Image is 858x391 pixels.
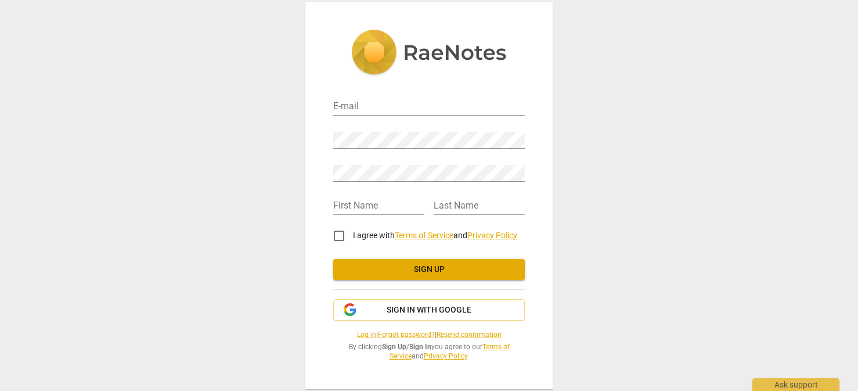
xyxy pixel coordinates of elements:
span: I agree with and [353,231,517,240]
img: 5ac2273c67554f335776073100b6d88f.svg [351,30,507,77]
span: | | [333,330,525,340]
span: Sign up [343,264,515,275]
a: Log in [357,331,376,339]
a: Privacy Policy [424,352,467,360]
b: Sign In [409,343,431,351]
button: Sign up [333,259,525,280]
a: Resend confirmation [437,331,502,339]
a: Terms of Service [395,231,453,240]
div: Ask support [752,378,839,391]
b: Sign Up [382,343,406,351]
a: Terms of Service [390,343,510,361]
a: Privacy Policy [467,231,517,240]
button: Sign in with Google [333,299,525,321]
a: Forgot password? [378,331,435,339]
span: By clicking / you agree to our and . [333,342,525,361]
span: Sign in with Google [387,304,471,316]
